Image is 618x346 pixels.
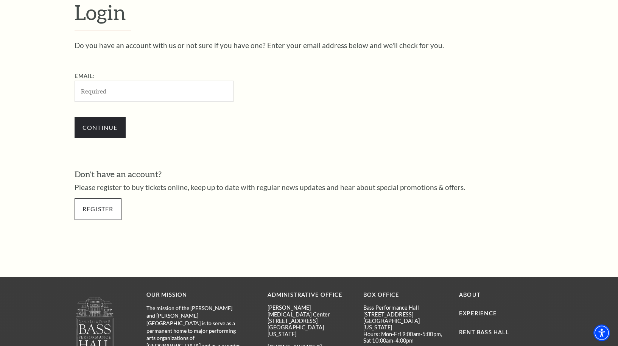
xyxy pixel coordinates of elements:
[75,184,544,191] p: Please register to buy tickets online, keep up to date with regular news updates and hear about s...
[268,318,352,324] p: [STREET_ADDRESS]
[363,311,448,318] p: [STREET_ADDRESS]
[593,324,610,341] div: Accessibility Menu
[459,329,509,335] a: Rent Bass Hall
[268,304,352,318] p: [PERSON_NAME][MEDICAL_DATA] Center
[75,81,234,101] input: Required
[268,324,352,337] p: [GEOGRAPHIC_DATA][US_STATE]
[363,318,448,331] p: [GEOGRAPHIC_DATA][US_STATE]
[75,73,95,79] label: Email:
[459,291,481,298] a: About
[146,290,241,300] p: OUR MISSION
[75,198,121,220] a: Register
[75,117,126,138] input: Submit button
[75,168,544,180] h3: Don't have an account?
[268,290,352,300] p: Administrative Office
[75,42,544,49] p: Do you have an account with us or not sure if you have one? Enter your email address below and we...
[363,331,448,344] p: Hours: Mon-Fri 9:00am-5:00pm, Sat 10:00am-4:00pm
[459,310,497,316] a: Experience
[363,290,448,300] p: BOX OFFICE
[363,304,448,311] p: Bass Performance Hall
